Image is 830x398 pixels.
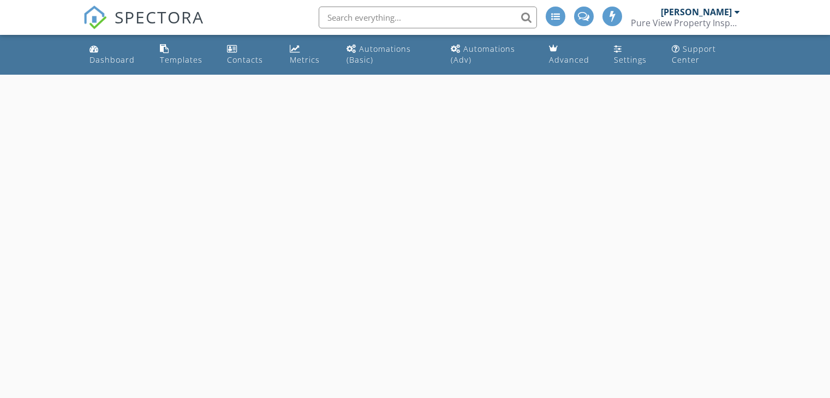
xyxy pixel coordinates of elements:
a: SPECTORA [83,15,204,38]
a: Support Center [667,39,745,70]
div: Templates [160,55,202,65]
a: Contacts [223,39,277,70]
div: Support Center [672,44,716,65]
a: Automations (Basic) [342,39,438,70]
img: The Best Home Inspection Software - Spectora [83,5,107,29]
div: Automations (Adv) [451,44,515,65]
a: Templates [156,39,214,70]
a: Dashboard [85,39,146,70]
span: SPECTORA [115,5,204,28]
div: Advanced [549,55,589,65]
div: Pure View Property Inspections LLC [631,17,740,28]
a: Metrics [285,39,333,70]
a: Automations (Advanced) [446,39,536,70]
div: Contacts [227,55,263,65]
a: Settings [610,39,658,70]
div: Metrics [290,55,320,65]
div: Settings [614,55,647,65]
a: Advanced [545,39,601,70]
div: Automations (Basic) [347,44,411,65]
div: Dashboard [89,55,135,65]
input: Search everything... [319,7,537,28]
div: [PERSON_NAME] [661,7,732,17]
